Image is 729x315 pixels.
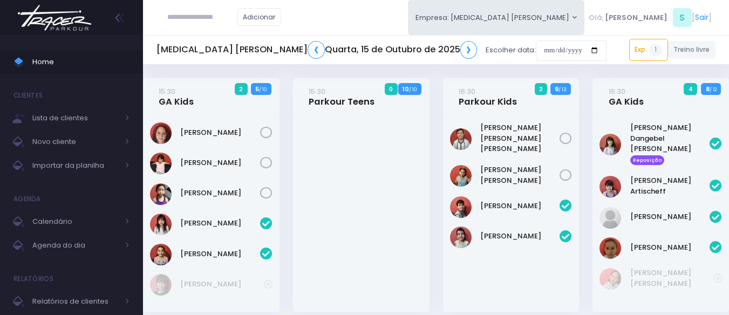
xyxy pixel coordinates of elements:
[450,227,472,248] img: Matheus Morbach de Freitas
[480,165,560,186] a: [PERSON_NAME] [PERSON_NAME]
[589,12,603,23] span: Olá,
[150,214,172,235] img: Giovanna Akari Uehara
[459,86,517,107] a: 16:30Parkour Kids
[630,242,710,253] a: [PERSON_NAME]
[605,12,667,23] span: [PERSON_NAME]
[450,128,472,150] img: Leonardo Pacheco de Toledo Barros
[150,153,172,174] img: Manuella Velloso Beio
[459,86,475,97] small: 16:30
[180,127,260,138] a: [PERSON_NAME]
[630,175,710,196] a: [PERSON_NAME] Artischeff
[409,86,417,93] small: / 10
[180,188,260,198] a: [PERSON_NAME]
[460,41,478,59] a: ❯
[309,86,325,97] small: 15:30
[32,215,119,229] span: Calendário
[558,86,567,93] small: / 13
[13,268,53,290] h4: Relatórios
[450,196,472,218] img: Jorge Lima
[706,85,710,93] strong: 8
[13,85,43,106] h4: Clientes
[630,122,710,165] a: [PERSON_NAME] Dangebel [PERSON_NAME] Reposição
[180,249,260,259] a: [PERSON_NAME]
[180,279,264,290] a: [PERSON_NAME]
[584,5,716,30] div: [ ]
[150,244,172,265] img: Niara Belisário Cruz
[609,86,625,97] small: 16:30
[150,274,172,296] img: Isabela Kazumi Maruya de Carvalho
[599,268,621,290] img: Valentina Eduarda Azevedo
[32,111,119,125] span: Lista de clientes
[180,157,260,168] a: [PERSON_NAME]
[13,188,41,210] h4: Agenda
[235,83,248,95] span: 2
[150,183,172,205] img: Serena Tseng
[237,8,282,26] a: Adicionar
[308,41,325,59] a: ❮
[609,86,644,107] a: 16:30GA Kids
[629,39,668,60] a: Exp1
[695,12,708,23] a: Sair
[599,207,621,229] img: Melissa Gobi de Azevedo de Souza
[309,86,374,107] a: 15:30Parkour Teens
[630,268,714,289] a: [PERSON_NAME] [PERSON_NAME]
[385,83,398,95] span: 0
[156,38,607,63] div: Escolher data:
[159,86,175,97] small: 15:30
[710,86,717,93] small: / 12
[630,211,710,222] a: [PERSON_NAME]
[535,83,548,95] span: 2
[180,218,260,229] a: [PERSON_NAME]
[450,165,472,187] img: Pedro Eduardo Leite de Oliveira
[32,55,130,69] span: Home
[150,122,172,144] img: Manuella Brandão oliveira
[255,85,259,93] strong: 5
[480,122,560,154] a: [PERSON_NAME] [PERSON_NAME] [PERSON_NAME]
[599,176,621,197] img: Manuella Oliveira Artischeff
[555,85,558,93] strong: 9
[156,41,477,59] h5: [MEDICAL_DATA] [PERSON_NAME] Quarta, 15 de Outubro de 2025
[480,201,560,211] a: [PERSON_NAME]
[259,86,267,93] small: / 10
[673,8,692,27] span: S
[32,135,119,149] span: Novo cliente
[480,231,560,242] a: [PERSON_NAME]
[630,155,665,165] span: Reposição
[159,86,194,107] a: 15:30GA Kids
[684,83,697,95] span: 4
[403,85,409,93] strong: 10
[32,159,119,173] span: Importar da planilha
[599,134,621,155] img: Larissa Teodoro Dangebel de Oliveira
[599,237,621,259] img: Rafaela tiosso zago
[32,295,119,309] span: Relatórios de clientes
[649,44,662,57] span: 1
[32,238,119,252] span: Agenda do dia
[668,41,716,59] a: Treino livre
